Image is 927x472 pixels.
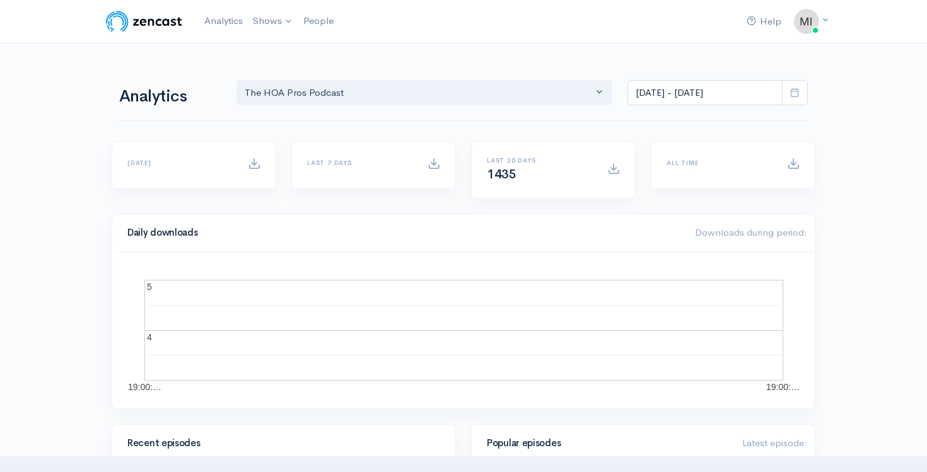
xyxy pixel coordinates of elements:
[695,226,807,238] span: Downloads during period:
[742,437,807,449] span: Latest episode:
[147,332,152,342] text: 4
[127,227,680,238] h4: Daily downloads
[199,8,248,35] a: Analytics
[236,80,612,106] button: The HOA Pros Podcast
[742,8,786,35] a: Help
[487,166,516,182] span: 1435
[127,159,233,166] h6: [DATE]
[667,159,772,166] h6: All time
[119,88,221,106] h1: Analytics
[298,8,339,35] a: People
[307,159,412,166] h6: Last 7 days
[127,438,433,449] h4: Recent episodes
[245,86,593,100] div: The HOA Pros Podcast
[627,80,783,106] input: analytics date range selector
[147,282,152,292] text: 5
[248,8,298,35] a: Shows
[104,9,184,34] img: ZenCast Logo
[766,382,800,392] text: 19:00:…
[487,157,592,164] h6: Last 30 days
[128,382,161,392] text: 19:00:…
[127,267,800,393] svg: A chart.
[794,9,819,34] img: ...
[487,438,727,449] h4: Popular episodes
